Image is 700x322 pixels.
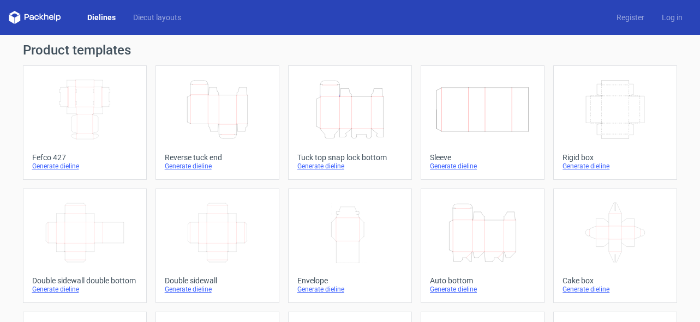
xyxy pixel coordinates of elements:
[288,189,412,303] a: EnvelopeGenerate dieline
[165,276,270,285] div: Double sidewall
[421,189,545,303] a: Auto bottomGenerate dieline
[563,285,668,294] div: Generate dieline
[297,285,403,294] div: Generate dieline
[155,189,279,303] a: Double sidewallGenerate dieline
[165,162,270,171] div: Generate dieline
[79,12,124,23] a: Dielines
[23,189,147,303] a: Double sidewall double bottomGenerate dieline
[553,65,677,180] a: Rigid boxGenerate dieline
[297,162,403,171] div: Generate dieline
[32,162,137,171] div: Generate dieline
[297,153,403,162] div: Tuck top snap lock bottom
[124,12,190,23] a: Diecut layouts
[32,276,137,285] div: Double sidewall double bottom
[23,65,147,180] a: Fefco 427Generate dieline
[430,276,535,285] div: Auto bottom
[553,189,677,303] a: Cake boxGenerate dieline
[608,12,653,23] a: Register
[563,153,668,162] div: Rigid box
[32,285,137,294] div: Generate dieline
[288,65,412,180] a: Tuck top snap lock bottomGenerate dieline
[155,65,279,180] a: Reverse tuck endGenerate dieline
[165,285,270,294] div: Generate dieline
[430,285,535,294] div: Generate dieline
[563,276,668,285] div: Cake box
[23,44,678,57] h1: Product templates
[297,276,403,285] div: Envelope
[421,65,545,180] a: SleeveGenerate dieline
[563,162,668,171] div: Generate dieline
[430,153,535,162] div: Sleeve
[165,153,270,162] div: Reverse tuck end
[32,153,137,162] div: Fefco 427
[430,162,535,171] div: Generate dieline
[653,12,691,23] a: Log in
